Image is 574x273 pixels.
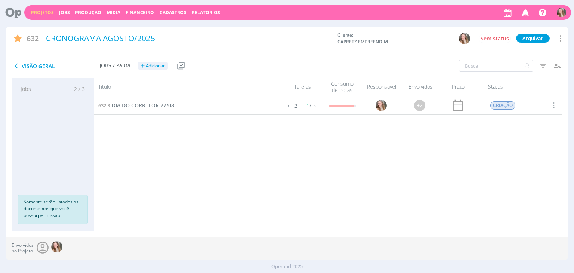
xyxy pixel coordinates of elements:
[94,80,275,93] div: Título
[105,10,123,16] button: Mídia
[294,102,297,109] span: 2
[481,35,509,42] span: Sem status
[29,10,56,16] button: Projetos
[21,85,31,93] span: Jobs
[402,80,439,93] div: Envolvidos
[306,102,316,109] span: / 3
[141,62,145,70] span: +
[27,33,39,44] span: 632
[138,62,168,70] button: +Adicionar
[146,64,165,68] span: Adicionar
[192,9,220,16] a: Relatórios
[112,102,174,109] span: DIA DO CORRETOR 27/08
[361,80,402,93] div: Responsável
[189,10,222,16] button: Relatórios
[376,100,387,111] img: G
[324,80,361,93] div: Consumo de horas
[73,10,104,16] button: Produção
[43,30,334,47] div: CRONOGRAMA AGOSTO/2025
[556,6,567,19] button: G
[57,10,72,16] button: Jobs
[24,199,82,219] p: Somente serão listados os documentos que você possui permissão
[31,9,54,16] a: Projetos
[12,61,99,70] span: Visão Geral
[459,60,533,72] input: Busca
[459,33,470,45] button: G
[479,34,511,43] button: Sem status
[98,101,174,110] a: 632.3DIA DO CORRETOR 27/08
[459,33,470,44] img: G
[477,80,544,93] div: Status
[99,62,111,69] span: Jobs
[160,9,186,16] span: Cadastros
[68,85,85,93] span: 2 / 3
[113,62,130,69] span: / Pauta
[491,101,516,110] span: CRIAÇÃO
[75,9,101,16] a: Produção
[51,241,62,252] img: G
[275,80,324,93] div: Tarefas
[59,9,70,16] a: Jobs
[126,9,154,16] a: Financeiro
[306,102,309,109] span: 1
[439,80,477,93] div: Prazo
[123,10,156,16] button: Financeiro
[157,10,189,16] button: Cadastros
[98,102,110,109] span: 632.3
[516,34,550,43] button: Arquivar
[12,243,34,254] span: Envolvidos no Projeto
[414,100,426,111] div: +2
[107,9,120,16] a: Mídia
[337,32,470,45] div: Cliente:
[557,8,566,17] img: G
[337,39,394,45] span: CAPRETZ EMPREENDIMENTOS IMOBILIARIOS LTDA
